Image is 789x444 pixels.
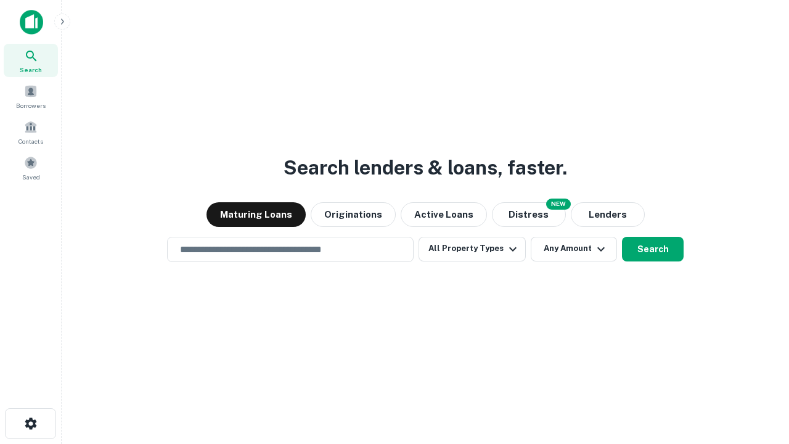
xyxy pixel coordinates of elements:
a: Search [4,44,58,77]
a: Contacts [4,115,58,149]
span: Borrowers [16,101,46,110]
h3: Search lenders & loans, faster. [284,153,567,183]
button: Originations [311,202,396,227]
button: Any Amount [531,237,617,261]
div: NEW [546,199,571,210]
img: capitalize-icon.png [20,10,43,35]
button: Maturing Loans [206,202,306,227]
button: Active Loans [401,202,487,227]
button: Search distressed loans with lien and other non-mortgage details. [492,202,566,227]
button: Lenders [571,202,645,227]
span: Saved [22,172,40,182]
span: Search [20,65,42,75]
iframe: Chat Widget [727,345,789,405]
button: All Property Types [419,237,526,261]
a: Borrowers [4,80,58,113]
span: Contacts [18,136,43,146]
button: Search [622,237,684,261]
a: Saved [4,151,58,184]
